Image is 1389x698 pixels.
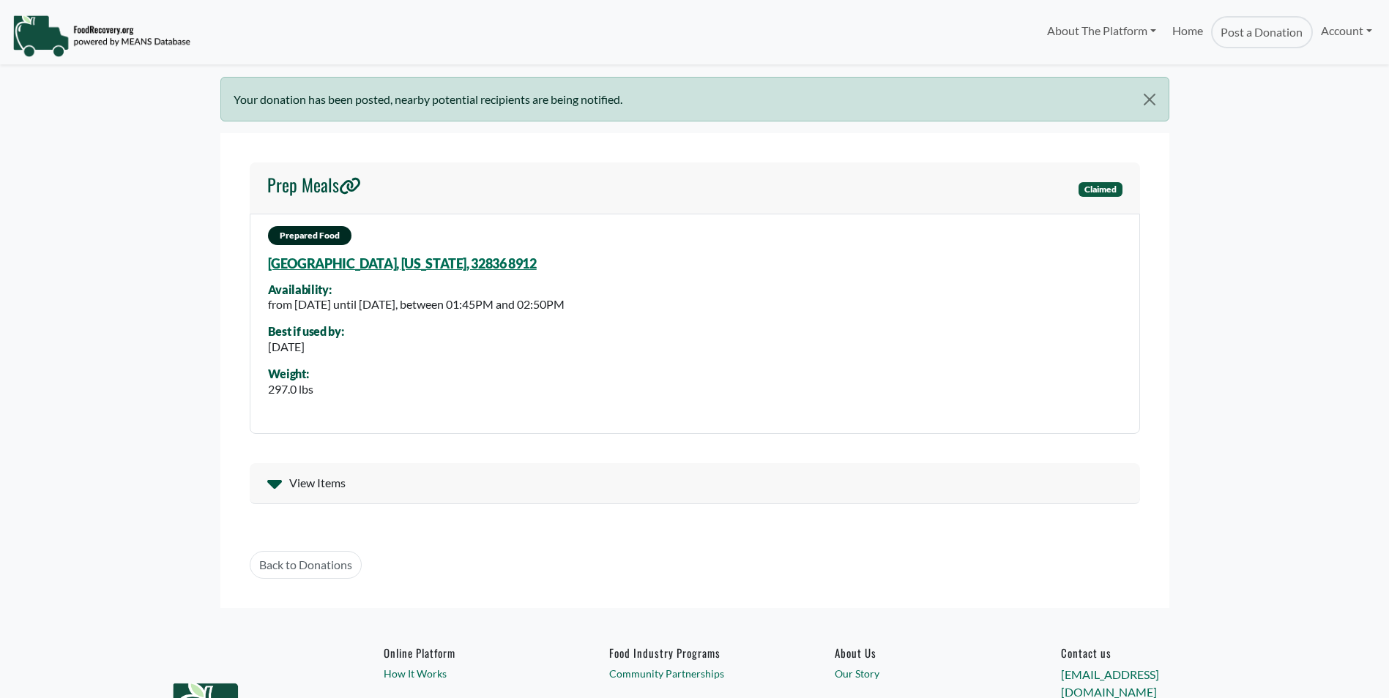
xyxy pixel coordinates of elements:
[1164,16,1211,48] a: Home
[384,666,554,681] a: How It Works
[1038,16,1163,45] a: About The Platform
[12,14,190,58] img: NavigationLogo_FoodRecovery-91c16205cd0af1ed486a0f1a7774a6544ea792ac00100771e7dd3ec7c0e58e41.png
[835,646,1005,659] a: About Us
[1131,78,1168,121] button: Close
[268,380,313,398] div: 297.0 lbs
[268,255,537,271] a: [GEOGRAPHIC_DATA], [US_STATE], 32836 8912
[1061,646,1232,659] h6: Contact us
[220,77,1169,121] div: Your donation has been posted, nearby potential recipients are being notified.
[1079,182,1122,197] span: Claimed
[267,174,361,195] h4: Prep Meals
[1211,16,1312,48] a: Post a Donation
[268,296,565,313] div: from [DATE] until [DATE], between 01:45PM and 02:50PM
[267,174,361,202] a: Prep Meals
[268,226,351,245] span: Prepared Food
[1313,16,1380,45] a: Account
[609,646,780,659] h6: Food Industry Programs
[268,283,565,296] div: Availability:
[268,367,313,380] div: Weight:
[250,551,362,579] a: Back to Donations
[289,474,346,492] span: View Items
[384,646,554,659] h6: Online Platform
[268,338,344,356] div: [DATE]
[835,666,1005,681] a: Our Story
[609,666,780,681] a: Community Partnerships
[268,325,344,338] div: Best if used by:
